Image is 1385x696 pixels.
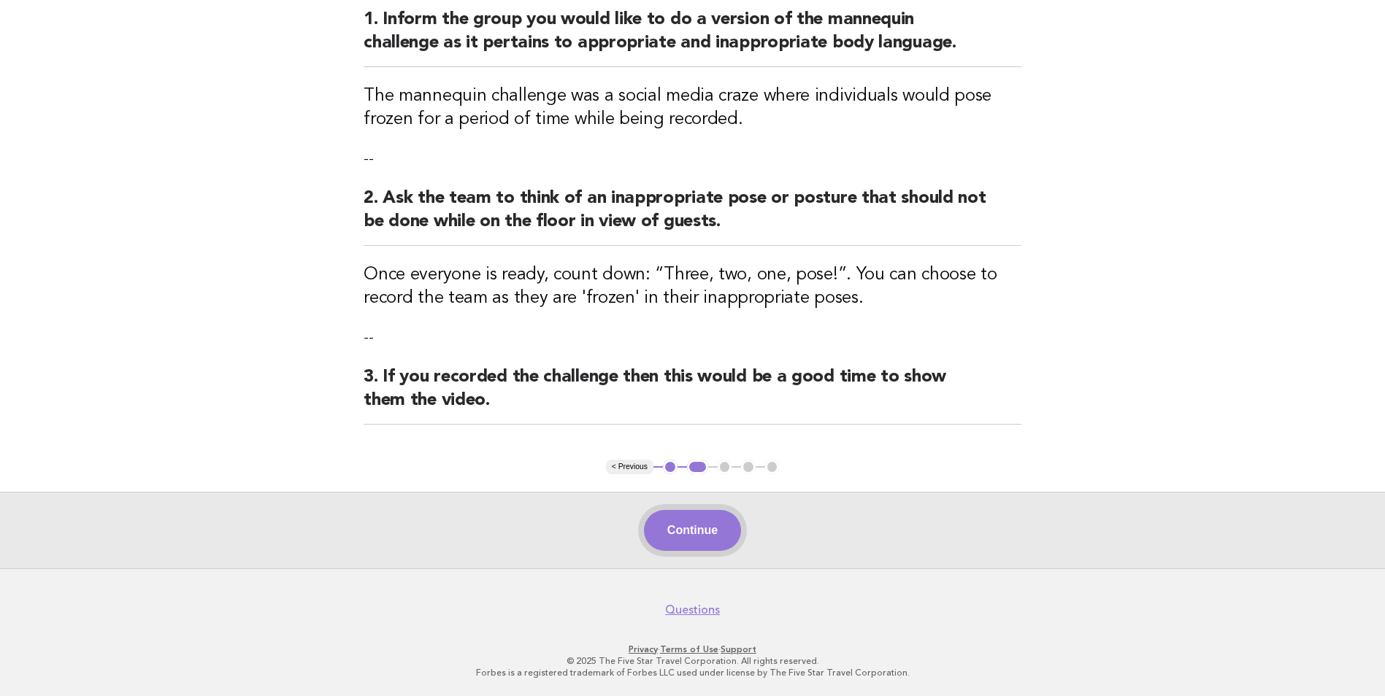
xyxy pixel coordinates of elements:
[246,643,1140,655] p: · ·
[364,8,1021,67] h2: 1. Inform the group you would like to do a version of the mannequin challenge as it pertains to a...
[687,460,708,474] button: 2
[721,644,756,654] a: Support
[364,187,1021,246] h2: 2. Ask the team to think of an inappropriate pose or posture that should not be done while on the...
[246,655,1140,667] p: © 2025 The Five Star Travel Corporation. All rights reserved.
[663,460,678,474] button: 1
[246,667,1140,678] p: Forbes is a registered trademark of Forbes LLC used under license by The Five Star Travel Corpora...
[364,149,1021,169] p: --
[665,603,720,617] a: Questions
[644,510,741,551] button: Continue
[660,644,718,654] a: Terms of Use
[364,263,1021,310] h3: Once everyone is ready, count down: “Three, two, one, pose!”. You can choose to record the team a...
[364,328,1021,348] p: --
[629,644,658,654] a: Privacy
[364,366,1021,425] h2: 3. If you recorded the challenge then this would be a good time to show them the video.
[364,85,1021,131] h3: The mannequin challenge was a social media craze where individuals would pose frozen for a period...
[606,460,653,474] button: < Previous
